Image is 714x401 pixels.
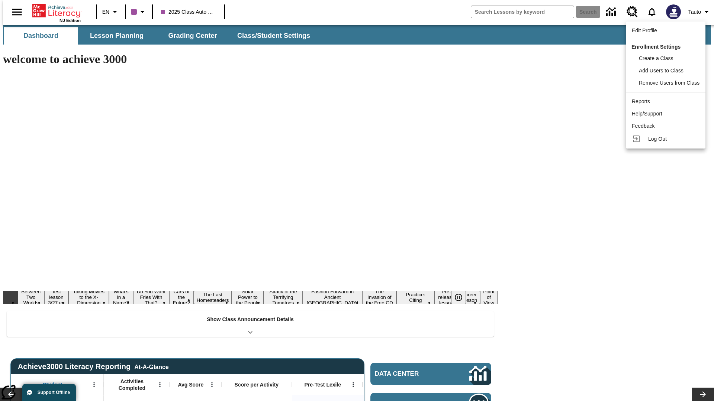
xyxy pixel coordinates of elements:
[648,136,667,142] span: Log Out
[632,27,657,33] span: Edit Profile
[632,111,662,117] span: Help/Support
[631,44,681,50] span: Enrollment Settings
[639,68,684,74] span: Add Users to Class
[632,123,654,129] span: Feedback
[639,55,673,61] span: Create a Class
[3,6,109,13] body: Maximum 600 characters Press Escape to exit toolbar Press Alt + F10 to reach toolbar
[632,98,650,104] span: Reports
[639,80,699,86] span: Remove Users from Class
